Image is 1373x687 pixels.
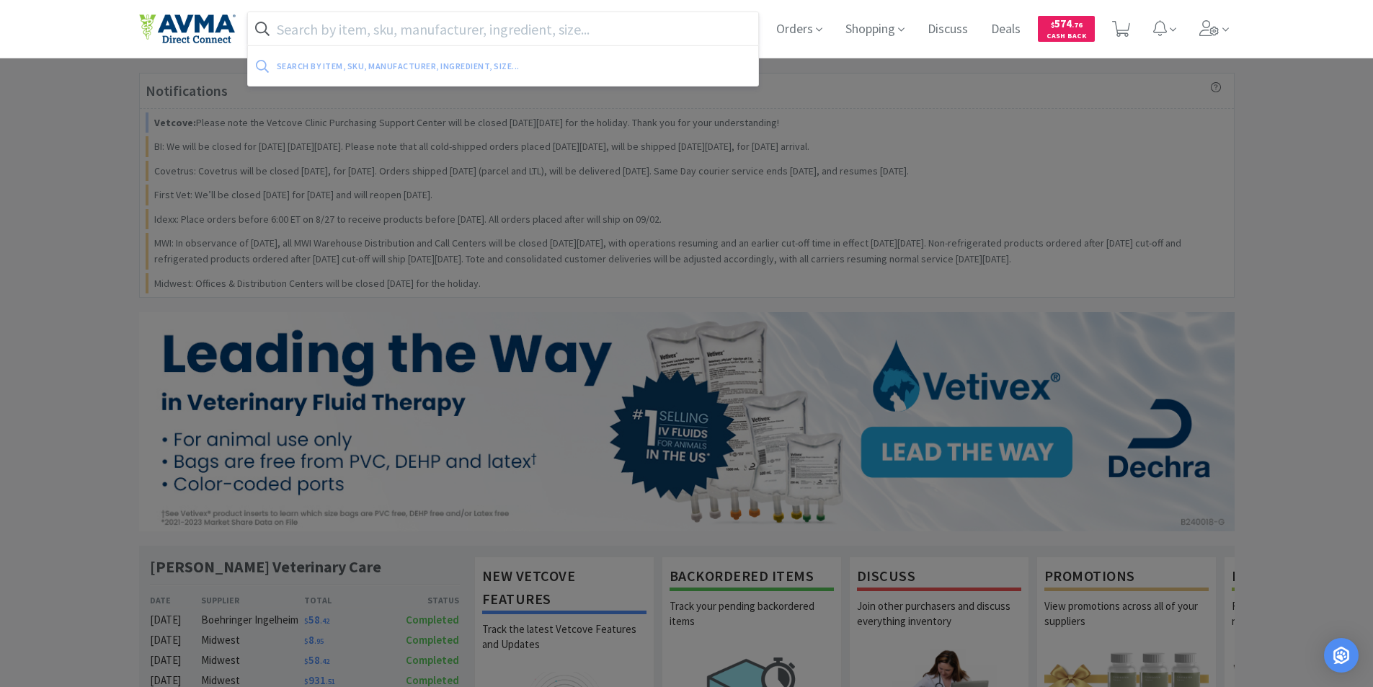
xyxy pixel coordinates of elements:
a: $574.76Cash Back [1038,9,1095,48]
span: . 76 [1072,20,1083,30]
span: Cash Back [1047,32,1086,42]
div: Open Intercom Messenger [1324,638,1359,673]
input: Search by item, sku, manufacturer, ingredient, size... [248,12,759,45]
a: Deals [985,23,1026,36]
a: Discuss [922,23,974,36]
span: 574 [1051,17,1083,30]
span: $ [1051,20,1054,30]
img: e4e33dab9f054f5782a47901c742baa9_102.png [139,14,236,44]
div: Search by item, sku, manufacturer, ingredient, size... [277,55,635,77]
